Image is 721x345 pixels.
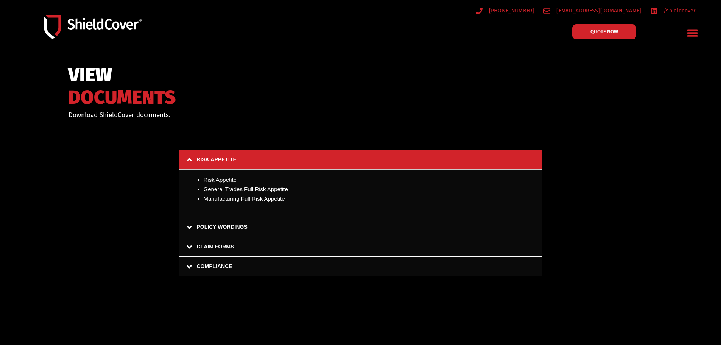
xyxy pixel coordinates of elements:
[572,24,636,39] a: QUOTE NOW
[204,186,288,192] a: General Trades Full Risk Appetite
[179,237,542,257] a: CLAIM FORMS
[69,110,351,120] p: Download ShieldCover documents.
[684,24,702,42] div: Menu Toggle
[662,6,696,16] span: /shieldcover
[179,150,542,170] a: RISK APPETITE
[476,6,534,16] a: [PHONE_NUMBER]
[179,257,542,276] a: COMPLIANCE
[44,15,142,39] img: Shield-Cover-Underwriting-Australia-logo-full
[204,176,237,183] a: Risk Appetite
[179,217,542,237] a: POLICY WORDINGS
[590,29,618,34] span: QUOTE NOW
[204,195,285,202] a: Manufacturing Full Risk Appetite
[68,67,176,83] span: VIEW
[543,6,642,16] a: [EMAIL_ADDRESS][DOMAIN_NAME]
[651,6,696,16] a: /shieldcover
[554,6,641,16] span: [EMAIL_ADDRESS][DOMAIN_NAME]
[487,6,534,16] span: [PHONE_NUMBER]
